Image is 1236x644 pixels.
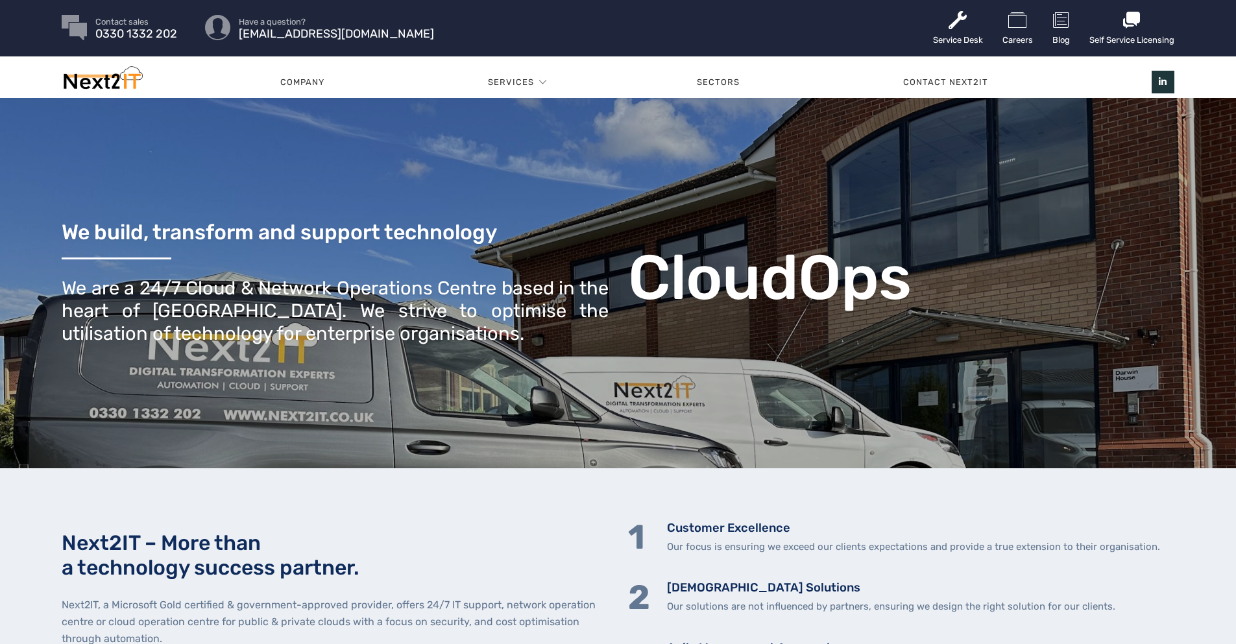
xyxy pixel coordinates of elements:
[62,531,608,580] h2: Next2IT – More than a technology success partner.
[488,63,534,102] a: Services
[62,66,143,95] img: Next2IT
[239,18,434,38] a: Have a question? [EMAIL_ADDRESS][DOMAIN_NAME]
[616,63,822,102] a: Sectors
[199,63,406,102] a: Company
[667,540,1160,555] p: Our focus is ensuring we exceed our clients expectations and provide a true extension to their or...
[667,599,1115,614] p: Our solutions are not influenced by partners, ensuring we design the right solution for our clients.
[62,221,608,244] h3: We build, transform and support technology
[667,580,1115,596] h5: [DEMOGRAPHIC_DATA] Solutions
[62,277,608,344] div: We are a 24/7 Cloud & Network Operations Centre based in the heart of [GEOGRAPHIC_DATA]. We striv...
[239,18,434,26] span: Have a question?
[95,18,177,26] span: Contact sales
[95,30,177,38] span: 0330 1332 202
[239,30,434,38] span: [EMAIL_ADDRESS][DOMAIN_NAME]
[628,241,911,315] b: CloudOps
[821,63,1070,102] a: Contact Next2IT
[95,18,177,38] a: Contact sales 0330 1332 202
[667,520,1160,536] h5: Customer Excellence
